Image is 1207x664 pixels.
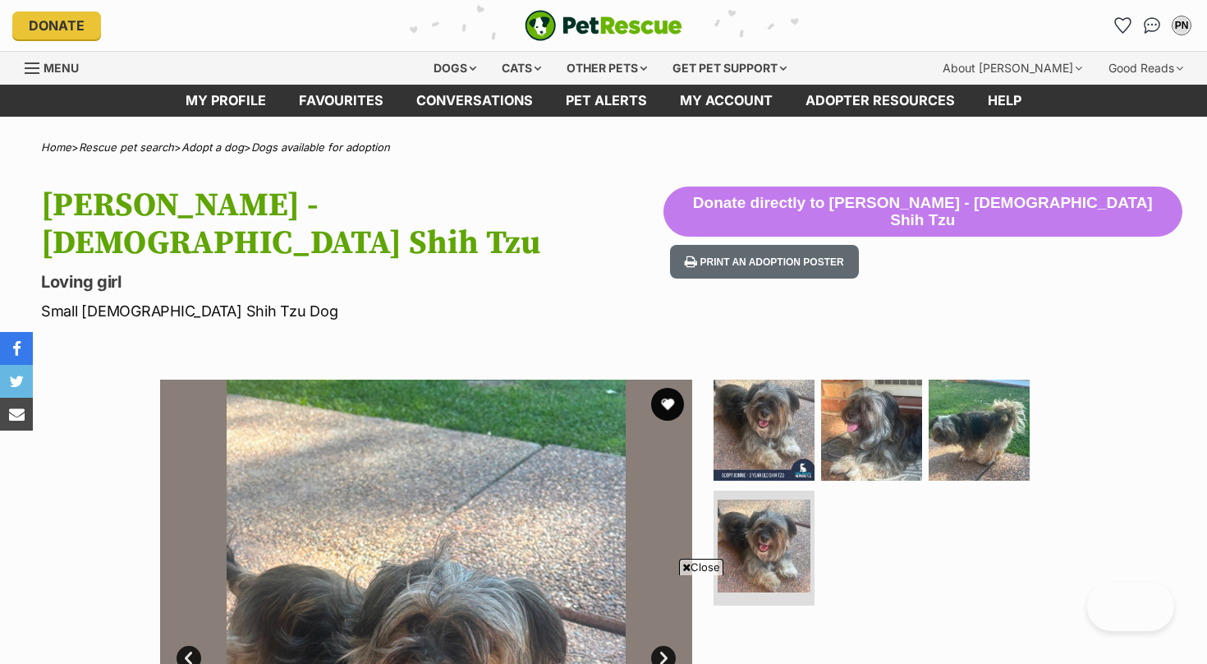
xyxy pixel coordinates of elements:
div: Other pets [555,52,659,85]
iframe: Advertisement [305,582,902,656]
h1: [PERSON_NAME] - [DEMOGRAPHIC_DATA] Shih Tzu [41,187,663,262]
a: My profile [169,85,282,117]
img: chat-41dd97257d64d25036548639549fe6c8038ab92f7586957e7f3b1b290dea8141.svg [1144,17,1161,34]
img: Photo of Bonnie 3 Year Old Shih Tzu [714,380,815,481]
a: My account [663,85,789,117]
button: Donate directly to [PERSON_NAME] - [DEMOGRAPHIC_DATA] Shih Tzu [663,187,1182,237]
img: Photo of Bonnie 3 Year Old Shih Tzu [718,500,810,593]
button: favourite [651,388,684,421]
a: Home [41,141,71,154]
img: logo-e224e6f780fb5917bec1dbf3a21bbac754714ae5b6737aabdf751b685950b380.svg [525,10,682,41]
div: Good Reads [1097,52,1195,85]
a: Adopt a dog [181,141,244,154]
span: Menu [44,61,79,75]
a: PetRescue [525,10,682,41]
a: Conversations [1139,12,1165,39]
a: Dogs available for adoption [251,141,390,154]
a: Favourites [1109,12,1136,39]
div: Get pet support [661,52,798,85]
button: Print an adoption poster [670,245,859,279]
div: PN [1173,17,1190,34]
ul: Account quick links [1109,12,1195,39]
img: Photo of Bonnie 3 Year Old Shih Tzu [929,380,1030,481]
p: Small [DEMOGRAPHIC_DATA] Shih Tzu Dog [41,300,663,322]
div: Dogs [422,52,488,85]
div: About [PERSON_NAME] [931,52,1094,85]
a: Favourites [282,85,400,117]
img: Photo of Bonnie 3 Year Old Shih Tzu [821,380,922,481]
a: Rescue pet search [79,141,174,154]
iframe: Help Scout Beacon - Open [1087,582,1174,631]
a: Pet alerts [549,85,663,117]
a: Adopter resources [789,85,971,117]
a: Donate [12,12,101,39]
span: Close [679,559,723,575]
p: Loving girl [41,270,663,293]
button: My account [1168,12,1195,39]
a: conversations [400,85,549,117]
a: Menu [25,52,90,81]
a: Help [971,85,1038,117]
div: Cats [490,52,553,85]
